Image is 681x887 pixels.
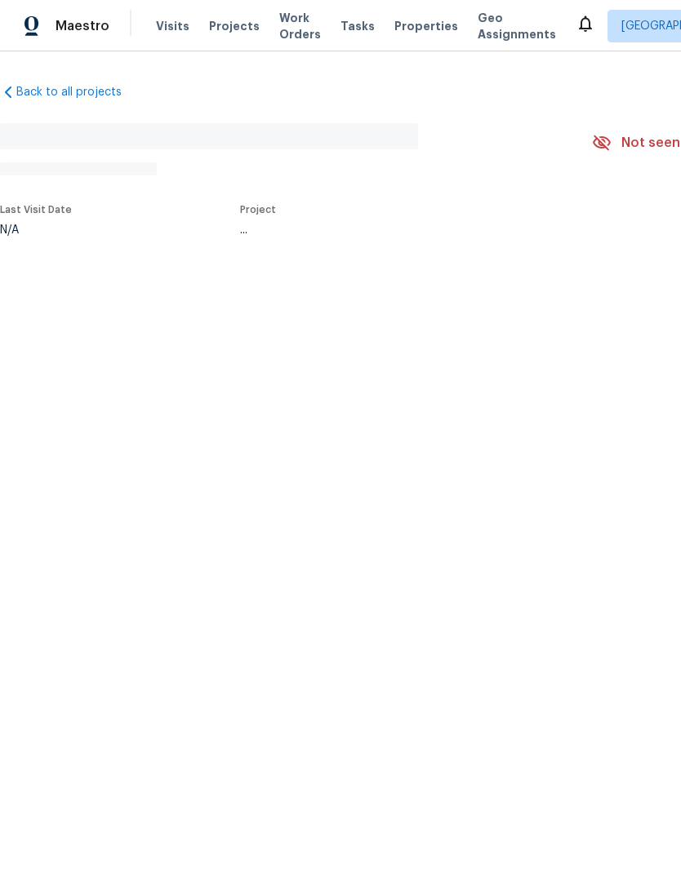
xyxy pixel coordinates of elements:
[56,18,109,34] span: Maestro
[340,20,375,32] span: Tasks
[240,205,276,215] span: Project
[279,10,321,42] span: Work Orders
[394,18,458,34] span: Properties
[478,10,556,42] span: Geo Assignments
[209,18,260,34] span: Projects
[240,224,554,236] div: ...
[156,18,189,34] span: Visits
